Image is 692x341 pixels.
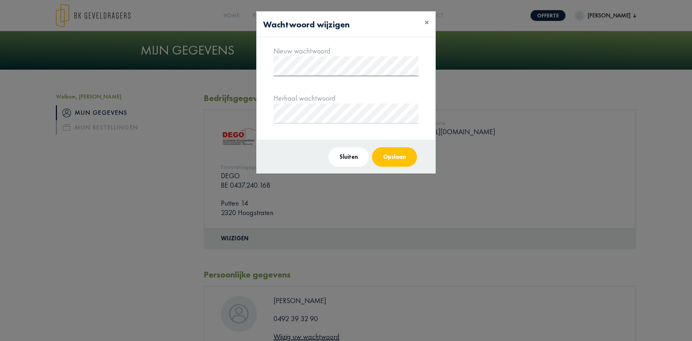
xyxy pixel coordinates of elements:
[328,147,369,167] button: Sluiten
[372,147,417,167] button: Opslaan
[274,46,331,56] label: Nieuw wachtwoord
[274,93,336,103] label: Herhaal wachtwoord
[263,18,350,31] h4: Wachtwoord wijzigen
[419,12,435,32] button: Close
[425,17,429,28] span: ×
